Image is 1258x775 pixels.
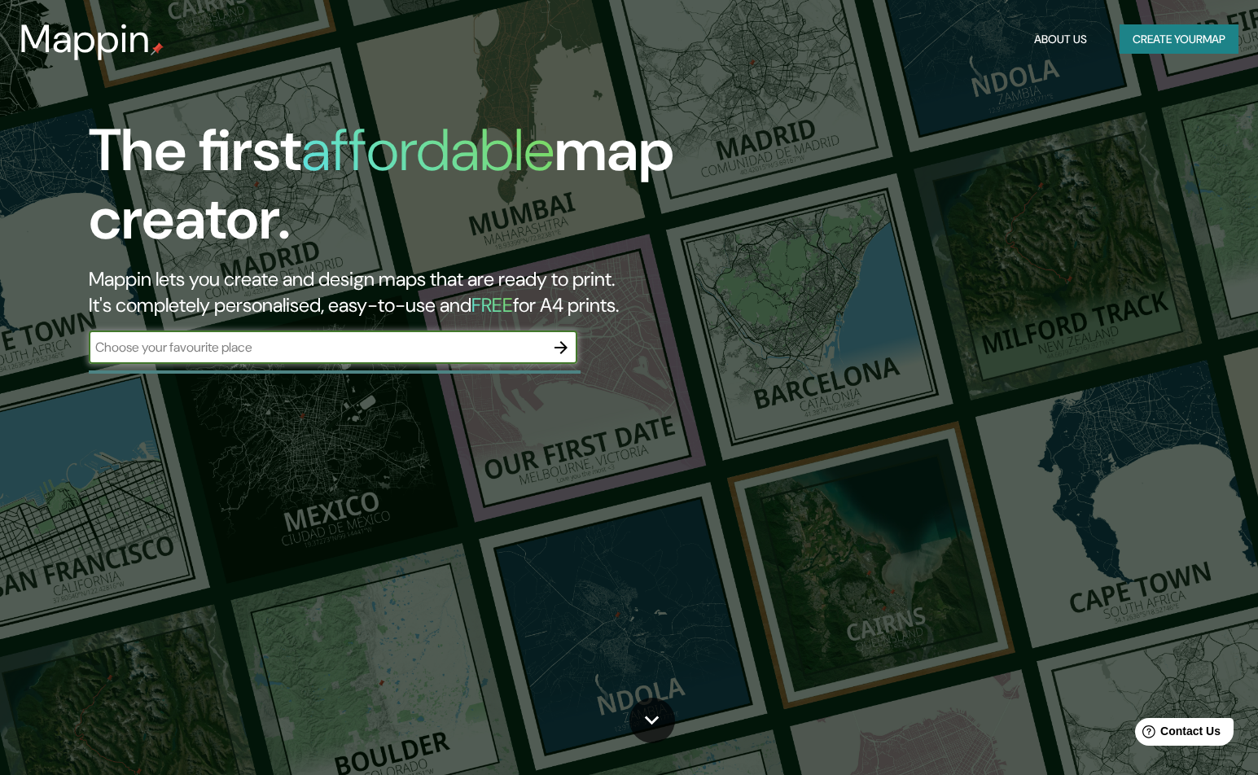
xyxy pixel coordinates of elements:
[1028,24,1094,55] button: About Us
[20,16,151,62] h3: Mappin
[471,292,513,317] h5: FREE
[301,112,554,188] h1: affordable
[89,116,718,266] h1: The first map creator.
[89,266,718,318] h2: Mappin lets you create and design maps that are ready to print. It's completely personalised, eas...
[1113,712,1240,757] iframe: Help widget launcher
[151,42,164,55] img: mappin-pin
[89,338,545,357] input: Choose your favourite place
[1120,24,1238,55] button: Create yourmap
